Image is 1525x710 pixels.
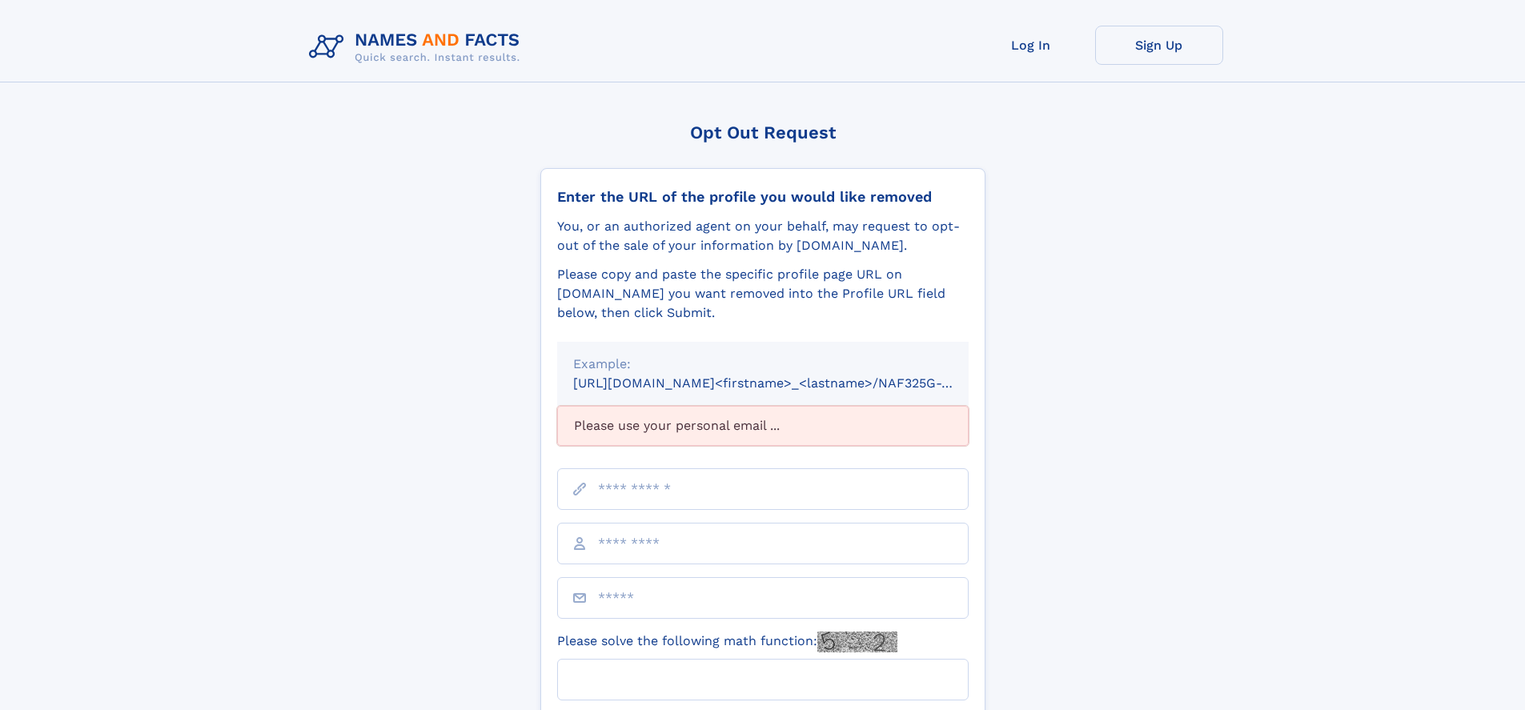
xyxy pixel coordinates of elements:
small: [URL][DOMAIN_NAME]<firstname>_<lastname>/NAF325G-xxxxxxxx [573,375,999,391]
img: Logo Names and Facts [303,26,533,69]
div: You, or an authorized agent on your behalf, may request to opt-out of the sale of your informatio... [557,217,969,255]
a: Log In [967,26,1095,65]
div: Opt Out Request [540,122,985,142]
a: Sign Up [1095,26,1223,65]
div: Example: [573,355,953,374]
div: Please copy and paste the specific profile page URL on [DOMAIN_NAME] you want removed into the Pr... [557,265,969,323]
div: Please use your personal email ... [557,406,969,446]
label: Please solve the following math function: [557,632,897,652]
div: Enter the URL of the profile you would like removed [557,188,969,206]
